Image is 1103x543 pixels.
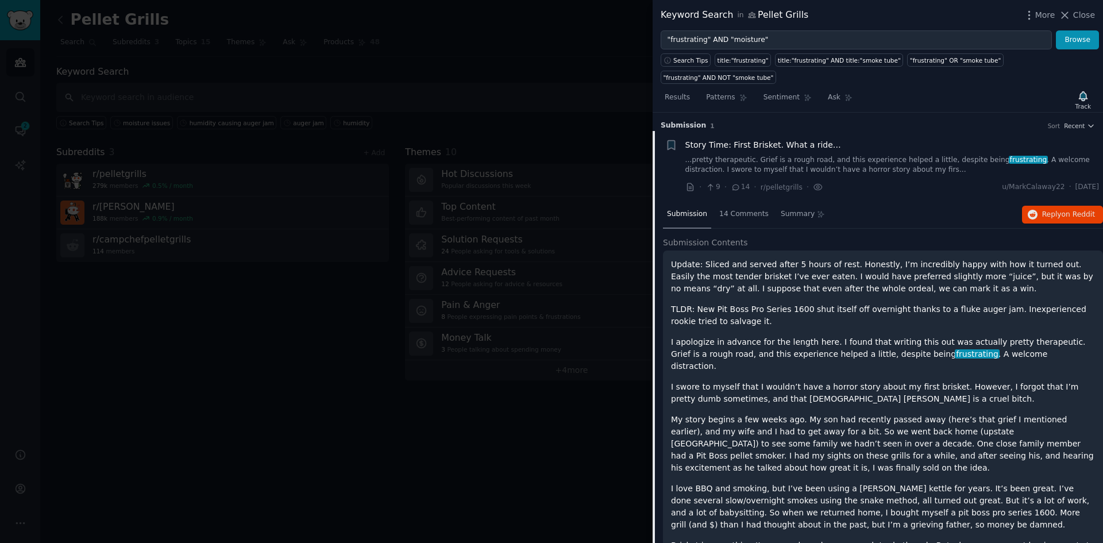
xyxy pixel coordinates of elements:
div: title:"frustrating" [718,56,769,64]
span: Recent [1064,122,1085,130]
span: · [724,181,727,193]
a: Results [661,88,694,112]
span: Ask [828,93,840,103]
span: Patterns [706,93,735,103]
div: title:"frustrating" AND title:"smoke tube" [778,56,901,64]
button: Track [1071,88,1095,112]
a: "frustrating" AND NOT "smoke tube" [661,71,776,84]
span: Reply [1042,210,1095,220]
a: Sentiment [759,88,816,112]
p: TLDR: New Pit Boss Pro Series 1600 shut itself off overnight thanks to a fluke auger jam. Inexper... [671,303,1095,328]
a: Ask [824,88,857,112]
div: "frustrating" OR "smoke tube" [910,56,1001,64]
span: Sentiment [763,93,800,103]
button: More [1023,9,1055,21]
span: Results [665,93,690,103]
span: 14 [731,182,750,192]
span: · [754,181,756,193]
button: Close [1059,9,1095,21]
div: Sort [1048,122,1060,130]
p: I love BBQ and smoking, but I’ve been using a [PERSON_NAME] kettle for years. It’s been great. I’... [671,483,1095,531]
a: Story Time: First Brisket. What a ride… [685,139,841,151]
a: title:"frustrating" AND title:"smoke tube" [775,53,903,67]
span: Submission [661,121,706,131]
span: · [807,181,809,193]
span: Close [1073,9,1095,21]
span: More [1035,9,1055,21]
button: Browse [1056,30,1099,50]
a: "frustrating" OR "smoke tube" [907,53,1003,67]
button: Recent [1064,122,1095,130]
p: My story begins a few weeks ago. My son had recently passed away (here’s that grief I mentioned e... [671,414,1095,474]
button: Replyon Reddit [1022,206,1103,224]
p: Update: Sliced and served after 5 hours of rest. Honestly, I’m incredibly happy with how it turne... [671,259,1095,295]
p: I apologize in advance for the length here. I found that writing this out was actually pretty the... [671,336,1095,372]
span: u/MarkCalaway22 [1002,182,1065,192]
a: title:"frustrating" [715,53,771,67]
div: Keyword Search Pellet Grills [661,8,808,22]
span: Submission [667,209,707,219]
span: in [737,10,743,21]
span: on Reddit [1062,210,1095,218]
span: Submission Contents [663,237,748,249]
span: 1 [710,122,714,129]
span: · [699,181,701,193]
a: Patterns [702,88,751,112]
span: r/pelletgrills [761,183,803,191]
button: Search Tips [661,53,711,67]
span: Search Tips [673,56,708,64]
a: ...pretty therapeutic. Grief is a rough road, and this experience helped a little, despite beingf... [685,155,1100,175]
span: frustrating [1009,156,1048,164]
input: Try a keyword related to your business [661,30,1052,50]
div: Track [1075,102,1091,110]
span: Summary [781,209,815,219]
span: 14 Comments [719,209,769,219]
span: [DATE] [1075,182,1099,192]
span: · [1069,182,1071,192]
p: I swore to myself that I wouldn’t have a horror story about my first brisket. However, I forgot t... [671,381,1095,405]
span: frustrating [955,349,999,359]
div: "frustrating" AND NOT "smoke tube" [664,74,774,82]
span: 9 [705,182,720,192]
